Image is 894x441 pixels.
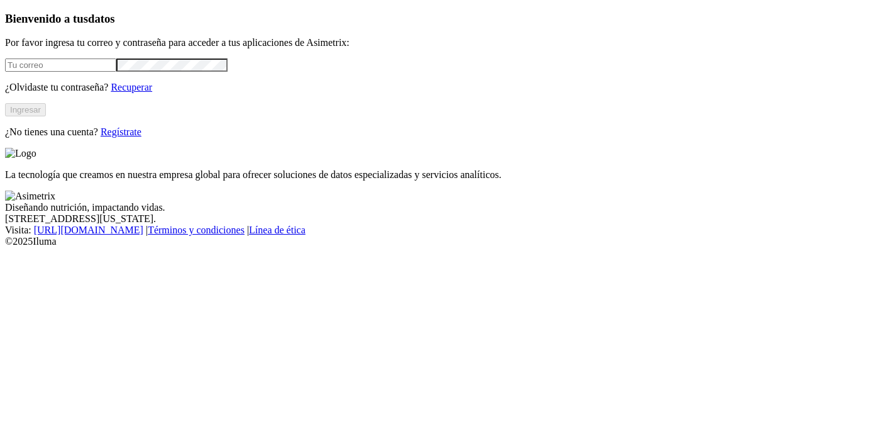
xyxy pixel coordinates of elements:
p: ¿No tienes una cuenta? [5,126,889,138]
a: [URL][DOMAIN_NAME] [34,225,143,235]
a: Línea de ética [249,225,306,235]
div: Diseñando nutrición, impactando vidas. [5,202,889,213]
div: © 2025 Iluma [5,236,889,247]
h3: Bienvenido a tus [5,12,889,26]
p: Por favor ingresa tu correo y contraseña para acceder a tus aplicaciones de Asimetrix: [5,37,889,48]
p: ¿Olvidaste tu contraseña? [5,82,889,93]
div: Visita : | | [5,225,889,236]
span: datos [88,12,115,25]
input: Tu correo [5,59,116,72]
a: Términos y condiciones [148,225,245,235]
img: Logo [5,148,36,159]
a: Regístrate [101,126,141,137]
img: Asimetrix [5,191,55,202]
a: Recuperar [111,82,152,92]
p: La tecnología que creamos en nuestra empresa global para ofrecer soluciones de datos especializad... [5,169,889,181]
button: Ingresar [5,103,46,116]
div: [STREET_ADDRESS][US_STATE]. [5,213,889,225]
